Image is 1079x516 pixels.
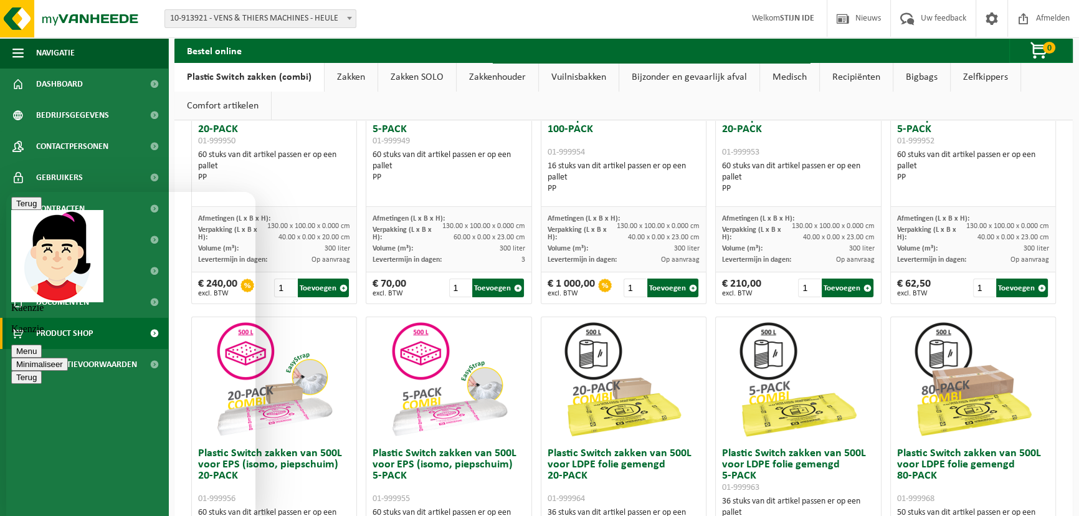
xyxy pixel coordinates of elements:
[36,37,75,69] span: Navigatie
[378,63,456,92] a: Zakken SOLO
[174,38,254,62] h2: Bestel online
[722,226,781,241] span: Verpakking (L x B x H):
[722,448,874,493] h3: Plastic Switch zakken van 500L voor LDPE folie gemengd 5-PACK
[373,290,406,297] span: excl. BTW
[373,256,442,264] span: Levertermijn in dagen:
[1010,256,1049,264] span: Op aanvraag
[722,279,761,297] div: € 210,00
[373,245,413,252] span: Volume (m³):
[722,290,761,297] span: excl. BTW
[164,9,356,28] span: 10-913921 - VENS & THIERS MACHINES - HEULE
[373,172,525,183] div: PP
[722,102,874,158] h3: Plastic Switch zakken van 300L voor spanbanden 20-PACK
[548,494,585,504] span: 01-999964
[298,279,349,297] button: Toevoegen
[500,245,525,252] span: 300 liter
[198,102,350,146] h3: Plastic Switch zakken van 300L voor harde kunststoffen 20-PACK
[387,317,511,442] img: 01-999955
[539,63,619,92] a: Vuilnisbakken
[454,234,525,241] span: 60.00 x 0.00 x 23.00 cm
[548,290,595,297] span: excl. BTW
[198,172,350,183] div: PP
[325,245,350,252] span: 300 liter
[803,234,875,241] span: 40.00 x 0.00 x 23.00 cm
[1009,38,1072,63] button: 0
[36,131,108,162] span: Contactpersonen
[548,161,700,194] div: 16 stuks van dit artikel passen er op een pallet
[36,69,83,100] span: Dashboard
[548,279,595,297] div: € 1 000,00
[820,63,893,92] a: Recipiënten
[722,183,874,194] div: PP
[897,150,1049,183] div: 60 stuks van dit artikel passen er op een pallet
[722,148,759,157] span: 01-999953
[1043,42,1055,54] span: 0
[897,494,934,504] span: 01-999968
[36,162,83,193] span: Gebruikers
[897,448,1049,504] h3: Plastic Switch zakken van 500L voor LDPE folie gemengd 80-PACK
[274,279,297,297] input: 1
[36,100,109,131] span: Bedrijfsgegevens
[548,102,700,158] h3: Plastic Switch zakken van 300L voor spanbanden 100-PACK
[198,448,350,504] h3: Plastic Switch zakken van 500L voor EPS (isomo, piepschuim) 20-PACK
[373,279,406,297] div: € 70,00
[722,161,874,194] div: 60 stuks van dit artikel passen er op een pallet
[373,215,445,222] span: Afmetingen (L x B x H):
[951,63,1020,92] a: Zelfkippers
[548,256,617,264] span: Levertermijn in dagen:
[897,256,966,264] span: Levertermijn in dagen:
[722,483,759,492] span: 01-999963
[897,290,931,297] span: excl. BTW
[373,150,525,183] div: 60 stuks van dit artikel passen er op een pallet
[977,234,1049,241] span: 40.00 x 0.00 x 23.00 cm
[449,279,472,297] input: 1
[548,448,700,504] h3: Plastic Switch zakken van 500L voor LDPE folie gemengd 20-PACK
[548,183,700,194] div: PP
[996,279,1047,297] button: Toevoegen
[674,245,700,252] span: 300 liter
[897,136,934,146] span: 01-999952
[897,279,931,297] div: € 62,50
[198,150,350,183] div: 60 stuks van dit artikel passen er op een pallet
[442,222,525,230] span: 130.00 x 100.00 x 0.000 cm
[617,222,700,230] span: 130.00 x 100.00 x 0.000 cm
[647,279,698,297] button: Toevoegen
[973,279,996,297] input: 1
[897,226,956,241] span: Verpakking (L x B x H):
[548,226,607,241] span: Verpakking (L x B x H):
[165,10,356,27] span: 10-913921 - VENS & THIERS MACHINES - HEULE
[849,245,875,252] span: 300 liter
[619,63,759,92] a: Bijzonder en gevaarlijk afval
[780,14,814,23] strong: STIJN IDE
[760,63,819,92] a: Medisch
[472,279,523,297] button: Toevoegen
[174,92,271,120] a: Comfort artikelen
[1024,245,1049,252] span: 300 liter
[212,317,336,442] img: 01-999956
[198,136,235,146] span: 01-999950
[897,215,969,222] span: Afmetingen (L x B x H):
[457,63,538,92] a: Zakkenhouder
[311,256,350,264] span: Op aanvraag
[836,256,875,264] span: Op aanvraag
[628,234,700,241] span: 40.00 x 0.00 x 23.00 cm
[722,215,794,222] span: Afmetingen (L x B x H):
[798,279,820,297] input: 1
[278,234,350,241] span: 40.00 x 0.00 x 20.00 cm
[624,279,646,297] input: 1
[722,245,763,252] span: Volume (m³):
[897,172,1049,183] div: PP
[373,494,410,504] span: 01-999955
[966,222,1049,230] span: 130.00 x 100.00 x 0.000 cm
[661,256,700,264] span: Op aanvraag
